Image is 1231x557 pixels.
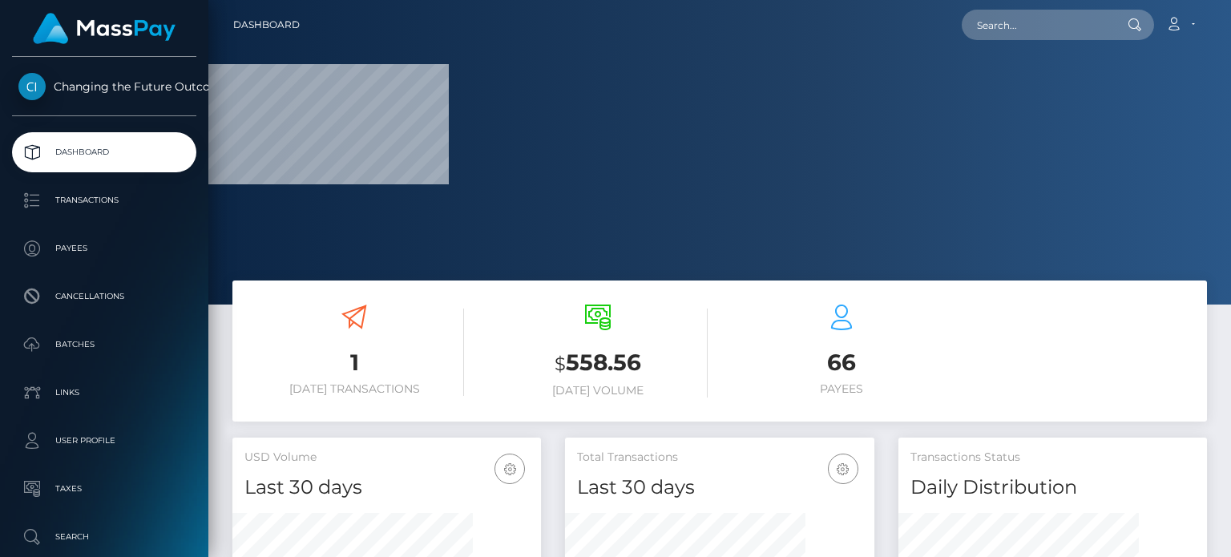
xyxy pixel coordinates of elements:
[18,333,190,357] p: Batches
[962,10,1112,40] input: Search...
[12,276,196,317] a: Cancellations
[18,525,190,549] p: Search
[12,517,196,557] a: Search
[244,382,464,396] h6: [DATE] Transactions
[18,140,190,164] p: Dashboard
[18,285,190,309] p: Cancellations
[732,347,951,378] h3: 66
[910,450,1195,466] h5: Transactions Status
[18,188,190,212] p: Transactions
[12,132,196,172] a: Dashboard
[33,13,176,44] img: MassPay Logo
[12,79,196,94] span: Changing the Future Outcome Inc
[18,477,190,501] p: Taxes
[244,450,529,466] h5: USD Volume
[555,353,566,375] small: $
[12,228,196,268] a: Payees
[244,347,464,378] h3: 1
[18,429,190,453] p: User Profile
[12,373,196,413] a: Links
[488,384,708,398] h6: [DATE] Volume
[910,474,1195,502] h4: Daily Distribution
[488,347,708,380] h3: 558.56
[244,474,529,502] h4: Last 30 days
[12,421,196,461] a: User Profile
[18,73,46,100] img: Changing the Future Outcome Inc
[12,325,196,365] a: Batches
[577,474,862,502] h4: Last 30 days
[18,236,190,260] p: Payees
[18,381,190,405] p: Links
[12,469,196,509] a: Taxes
[233,8,300,42] a: Dashboard
[577,450,862,466] h5: Total Transactions
[732,382,951,396] h6: Payees
[12,180,196,220] a: Transactions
